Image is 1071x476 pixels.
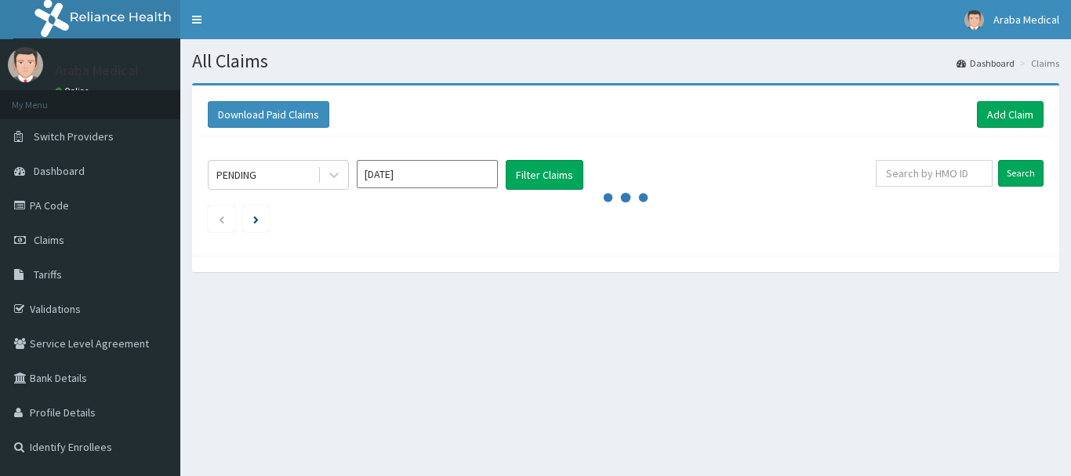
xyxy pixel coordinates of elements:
[357,160,498,188] input: Select Month and Year
[8,47,43,82] img: User Image
[34,233,64,247] span: Claims
[34,267,62,282] span: Tariffs
[993,13,1059,27] span: Araba Medical
[208,101,329,128] button: Download Paid Claims
[876,160,993,187] input: Search by HMO ID
[602,174,649,221] svg: audio-loading
[34,164,85,178] span: Dashboard
[55,85,93,96] a: Online
[218,212,225,226] a: Previous page
[506,160,583,190] button: Filter Claims
[1016,56,1059,70] li: Claims
[977,101,1044,128] a: Add Claim
[192,51,1059,71] h1: All Claims
[957,56,1015,70] a: Dashboard
[998,160,1044,187] input: Search
[964,10,984,30] img: User Image
[253,212,259,226] a: Next page
[34,129,114,144] span: Switch Providers
[216,167,256,183] div: PENDING
[55,64,139,78] p: Araba Medical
